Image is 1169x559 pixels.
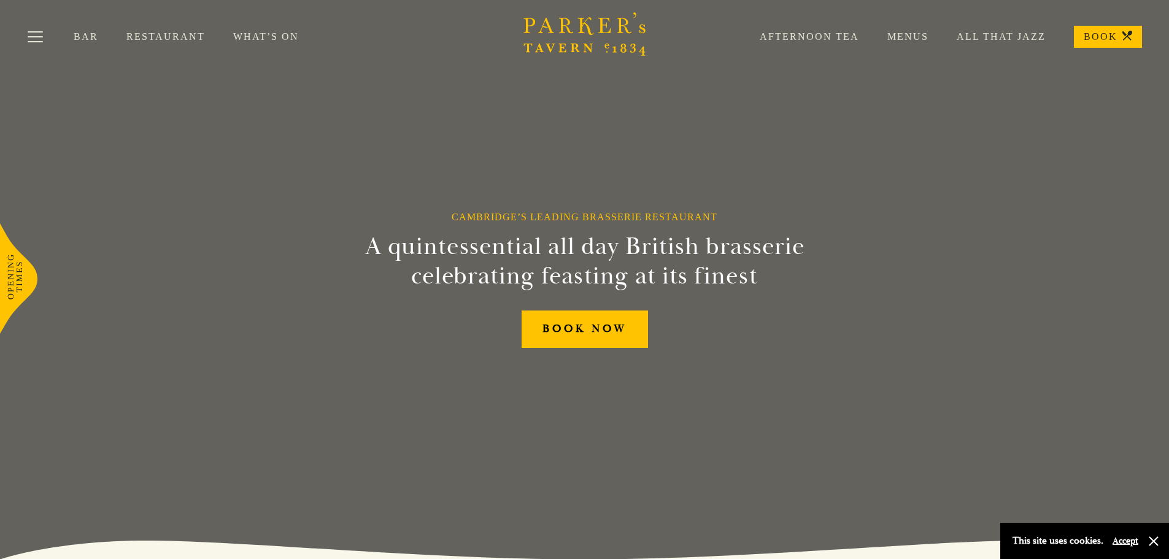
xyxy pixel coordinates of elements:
p: This site uses cookies. [1013,532,1103,550]
button: Accept [1113,535,1138,547]
h1: Cambridge’s Leading Brasserie Restaurant [452,211,717,223]
button: Close and accept [1148,535,1160,547]
h2: A quintessential all day British brasserie celebrating feasting at its finest [305,232,865,291]
a: BOOK NOW [522,310,648,348]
